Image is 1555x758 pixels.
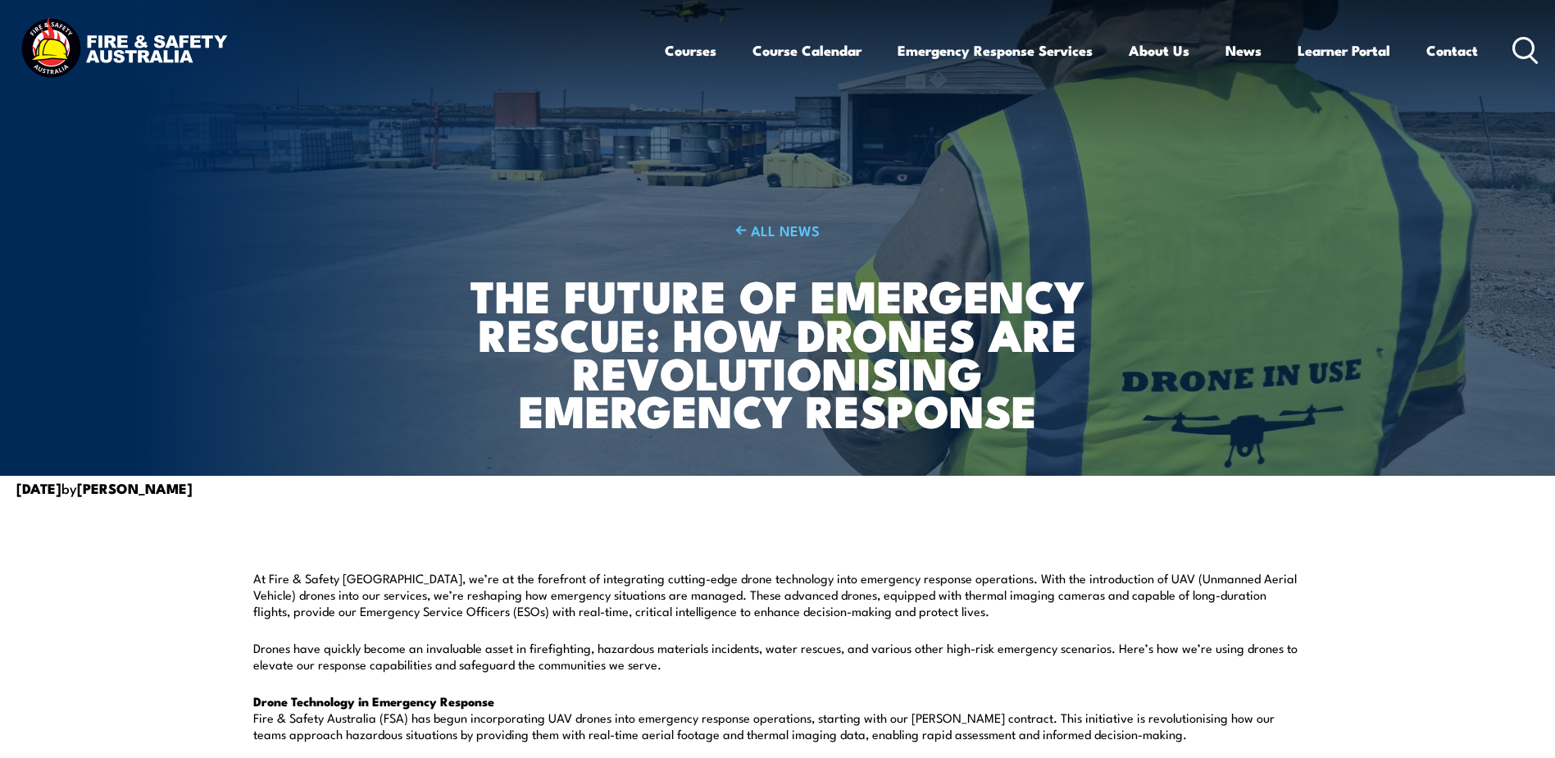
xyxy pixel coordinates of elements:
a: Course Calendar [752,29,862,72]
h1: The Future of Emergency Rescue: How Drones are Revolutionising Emergency Response [455,276,1100,429]
strong: Drone Technology in Emergency Response [253,692,494,710]
strong: [PERSON_NAME] [77,477,193,499]
a: Emergency Response Services [898,29,1093,72]
p: Fire & Safety Australia (FSA) has begun incorporating UAV drones into emergency response operatio... [253,693,1303,742]
a: Courses [665,29,716,72]
a: About Us [1129,29,1189,72]
a: Contact [1426,29,1478,72]
a: News [1225,29,1262,72]
a: ALL NEWS [455,221,1100,240]
span: by [16,477,193,498]
strong: [DATE] [16,477,61,499]
p: Drones have quickly become an invaluable asset in firefighting, hazardous materials incidents, wa... [253,640,1303,673]
a: Learner Portal [1298,29,1390,72]
p: At Fire & Safety [GEOGRAPHIC_DATA], we’re at the forefront of integrating cutting-edge drone tech... [253,570,1303,619]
